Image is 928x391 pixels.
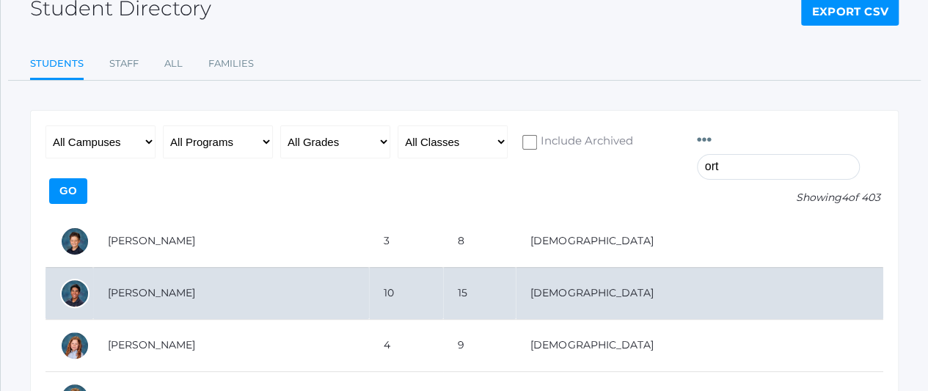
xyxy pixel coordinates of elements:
[443,216,516,268] td: 8
[522,135,537,150] input: Include Archived
[60,279,89,308] div: Patrick Ortega
[208,49,254,78] a: Families
[93,319,369,371] td: [PERSON_NAME]
[697,154,860,180] input: Filter by name
[93,267,369,319] td: [PERSON_NAME]
[164,49,183,78] a: All
[369,216,444,268] td: 3
[30,49,84,81] a: Students
[516,216,883,268] td: [DEMOGRAPHIC_DATA]
[49,178,87,204] input: Go
[697,190,883,205] p: Showing of 403
[443,319,516,371] td: 9
[60,331,89,360] div: Adeline Porter
[93,216,369,268] td: [PERSON_NAME]
[537,133,633,151] span: Include Archived
[109,49,139,78] a: Staff
[443,267,516,319] td: 15
[60,227,89,256] div: Porter Dickey
[369,319,444,371] td: 4
[516,267,883,319] td: [DEMOGRAPHIC_DATA]
[841,191,848,204] span: 4
[516,319,883,371] td: [DEMOGRAPHIC_DATA]
[369,267,444,319] td: 10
